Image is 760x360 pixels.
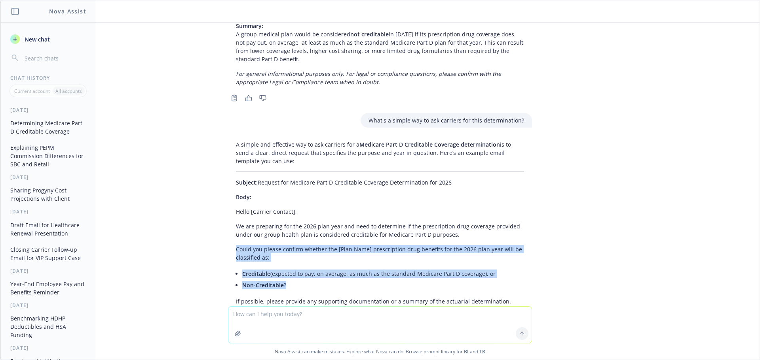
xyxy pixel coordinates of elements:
div: [DATE] [1,302,95,309]
div: [DATE] [1,268,95,274]
button: Determining Medicare Part D Creditable Coverage [7,117,89,138]
div: [DATE] [1,107,95,113]
li: (expected to pay, on average, as much as the standard Medicare Part D coverage), or [242,268,524,279]
p: Current account [14,88,50,94]
span: Summary: [236,22,263,30]
button: Draft Email for Healthcare Renewal Presentation [7,219,89,240]
li: ? [242,279,524,291]
span: Creditable [242,270,270,277]
p: Request for Medicare Part D Creditable Coverage Determination for 2026 [236,178,524,187]
p: All accounts [55,88,82,94]
p: If possible, please provide any supporting documentation or a summary of the actuarial determinat... [236,297,524,305]
p: A group medical plan would be considered in [DATE] if its prescription drug coverage does not pay... [236,22,524,63]
button: Explaining PEPM Commission Differences for SBC and Retail [7,141,89,171]
span: not creditable [350,30,389,38]
span: New chat [23,35,50,43]
p: A simple and effective way to ask carriers for a is to send a clear, direct request that specifie... [236,140,524,165]
span: Non-Creditable [242,281,284,289]
button: Thumbs down [256,92,269,104]
button: Year-End Employee Pay and Benefits Reminder [7,277,89,299]
p: What's a simple way to ask carriers for this determination? [369,116,524,124]
div: Chat History [1,75,95,81]
div: [DATE] [1,345,95,351]
span: Body: [236,193,251,201]
button: New chat [7,32,89,46]
button: Sharing Progyny Cost Projections with Client [7,184,89,205]
svg: Copy to clipboard [231,94,238,102]
input: Search chats [23,53,86,64]
a: TR [479,348,485,355]
p: Could you please confirm whether the [Plan Name] prescription drug benefits for the 2026 plan yea... [236,245,524,262]
h1: Nova Assist [49,7,86,15]
div: [DATE] [1,208,95,215]
a: BI [464,348,469,355]
p: Hello [Carrier Contact], [236,207,524,216]
span: Nova Assist can make mistakes. Explore what Nova can do: Browse prompt library for and [4,343,756,360]
button: Benchmarking HDHP Deductibles and HSA Funding [7,312,89,341]
span: Subject: [236,179,258,186]
p: We are preparing for the 2026 plan year and need to determine if the prescription drug coverage p... [236,222,524,239]
em: For general informational purposes only. For legal or compliance questions, please confirm with t... [236,70,501,86]
span: Medicare Part D Creditable Coverage determination [359,141,500,148]
button: Closing Carrier Follow-up Email for VIP Support Case [7,243,89,264]
div: [DATE] [1,174,95,181]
